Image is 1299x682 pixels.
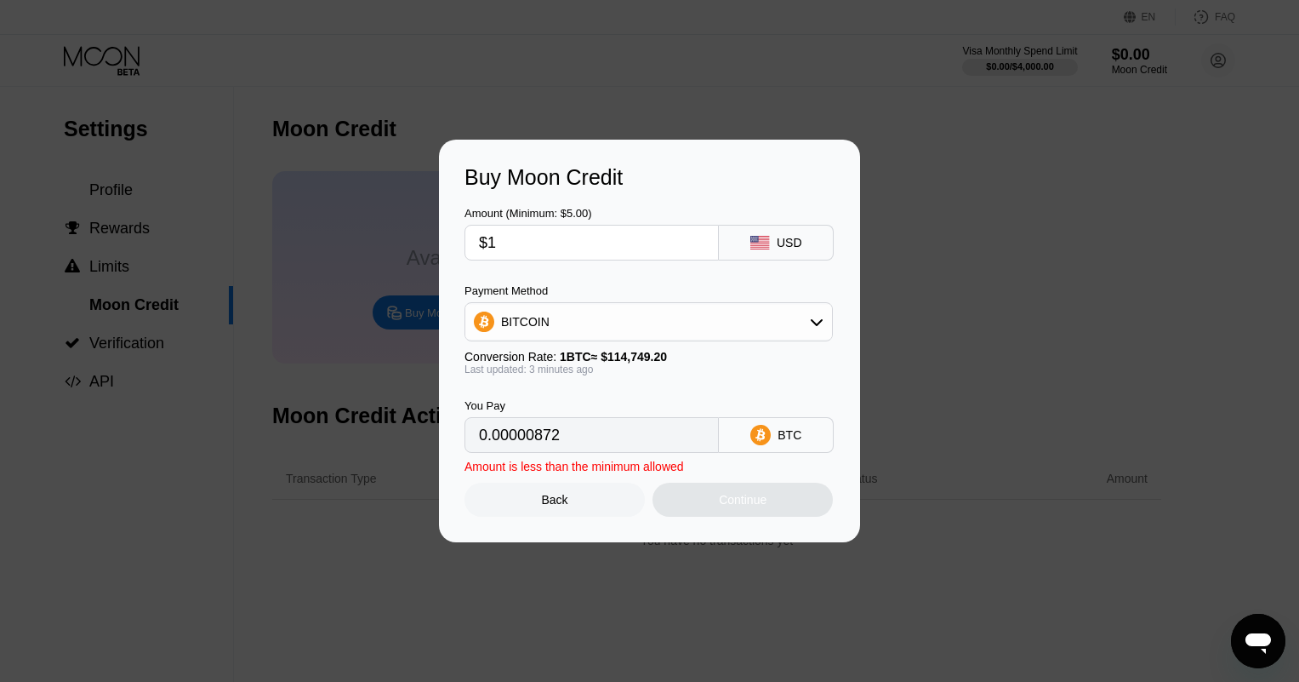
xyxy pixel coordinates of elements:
[464,350,833,364] div: Conversion Rate:
[464,399,719,412] div: You Pay
[777,236,802,249] div: USD
[560,350,667,364] span: 1 BTC ≈ $114,749.20
[542,493,568,507] div: Back
[464,364,833,375] div: Last updated: 3 minutes ago
[465,305,832,339] div: BITCOIN
[778,428,801,442] div: BTC
[464,460,684,473] div: Amount is less than the minimum allowed
[479,226,704,260] input: $0.00
[464,284,833,297] div: Payment Method
[1231,614,1285,668] iframe: Button to launch messaging window
[464,483,645,517] div: Back
[501,315,550,329] div: BITCOIN
[464,165,835,190] div: Buy Moon Credit
[464,207,719,220] div: Amount (Minimum: $5.00)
